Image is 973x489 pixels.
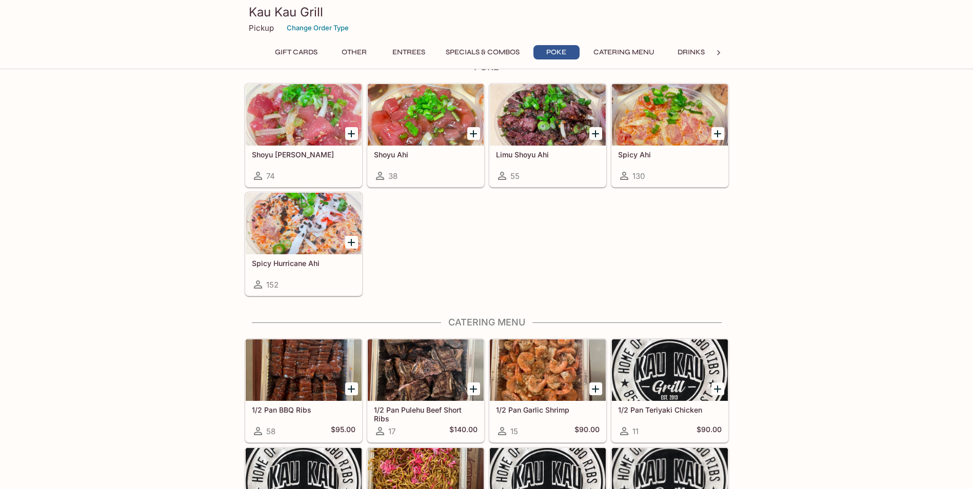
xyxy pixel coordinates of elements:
[266,171,275,181] span: 74
[246,193,362,254] div: Spicy Hurricane Ahi
[618,150,722,159] h5: Spicy Ahi
[245,339,362,442] a: 1/2 Pan BBQ Ribs58$95.00
[386,45,432,59] button: Entrees
[533,45,580,59] button: Poke
[697,425,722,437] h5: $90.00
[467,382,480,395] button: Add 1/2 Pan Pulehu Beef Short Ribs
[331,45,378,59] button: Other
[632,171,645,181] span: 130
[245,317,729,328] h4: Catering Menu
[249,23,274,33] p: Pickup
[467,127,480,140] button: Add Shoyu Ahi
[496,150,600,159] h5: Limu Shoyu Ahi
[368,339,484,401] div: 1/2 Pan Pulehu Beef Short Ribs
[252,405,355,414] h5: 1/2 Pan BBQ Ribs
[345,382,358,395] button: Add 1/2 Pan BBQ Ribs
[388,171,398,181] span: 38
[611,339,728,442] a: 1/2 Pan Teriyaki Chicken11$90.00
[510,171,520,181] span: 55
[440,45,525,59] button: Specials & Combos
[618,405,722,414] h5: 1/2 Pan Teriyaki Chicken
[249,4,725,20] h3: Kau Kau Grill
[449,425,478,437] h5: $140.00
[374,150,478,159] h5: Shoyu Ahi
[252,259,355,268] h5: Spicy Hurricane Ahi
[269,45,323,59] button: Gift Cards
[266,280,279,290] span: 152
[490,84,606,146] div: Limu Shoyu Ahi
[282,20,353,36] button: Change Order Type
[331,425,355,437] h5: $95.00
[246,339,362,401] div: 1/2 Pan BBQ Ribs
[668,45,714,59] button: Drinks
[374,405,478,422] h5: 1/2 Pan Pulehu Beef Short Ribs
[711,382,724,395] button: Add 1/2 Pan Teriyaki Chicken
[496,405,600,414] h5: 1/2 Pan Garlic Shrimp
[574,425,600,437] h5: $90.00
[711,127,724,140] button: Add Spicy Ahi
[589,127,602,140] button: Add Limu Shoyu Ahi
[510,426,518,436] span: 15
[588,45,660,59] button: Catering Menu
[245,192,362,296] a: Spicy Hurricane Ahi152
[612,84,728,146] div: Spicy Ahi
[345,236,358,249] button: Add Spicy Hurricane Ahi
[388,426,395,436] span: 17
[245,84,362,187] a: Shoyu [PERSON_NAME]74
[266,426,275,436] span: 58
[345,127,358,140] button: Add Shoyu Ginger Ahi
[612,339,728,401] div: 1/2 Pan Teriyaki Chicken
[589,382,602,395] button: Add 1/2 Pan Garlic Shrimp
[489,84,606,187] a: Limu Shoyu Ahi55
[367,339,484,442] a: 1/2 Pan Pulehu Beef Short Ribs17$140.00
[367,84,484,187] a: Shoyu Ahi38
[489,339,606,442] a: 1/2 Pan Garlic Shrimp15$90.00
[611,84,728,187] a: Spicy Ahi130
[632,426,639,436] span: 11
[368,84,484,146] div: Shoyu Ahi
[252,150,355,159] h5: Shoyu [PERSON_NAME]
[490,339,606,401] div: 1/2 Pan Garlic Shrimp
[246,84,362,146] div: Shoyu Ginger Ahi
